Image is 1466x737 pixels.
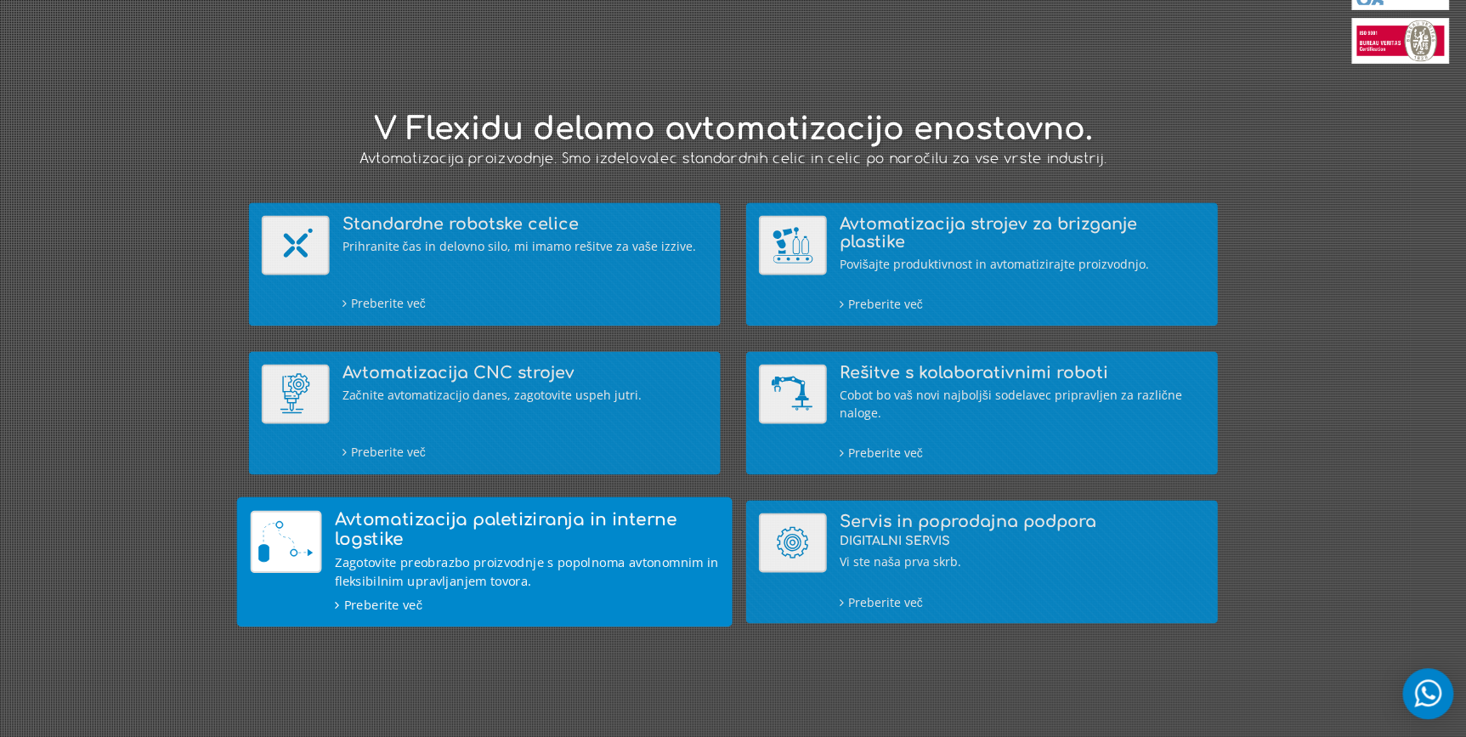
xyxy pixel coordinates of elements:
[335,594,719,614] div: Preberite več
[759,364,1205,462] a: Rešitve s kolaborativnimi roboti Rešitve s kolaborativnimi roboti Cobot bo vaš novi najboljši sod...
[840,535,950,547] span: DIGITALNI SERVIS
[840,255,1205,273] div: Povišajte produktivnost in avtomatizirajte proizvodnjo.
[840,294,1205,313] div: Preberite več
[262,215,708,312] a: Standardne robotske celice Standardne robotske celice Prihranite čas in delovno silo, mi imamo re...
[840,443,1205,462] div: Preberite več
[342,386,708,404] div: Začnite avtomatizacijo danes, zagotovite uspeh jutri.
[250,510,718,614] a: Avtomatizacija paletiziranja in interne logstike Avtomatizacija paletiziranja in interne logstike...
[335,510,719,547] h4: Avtomatizacija paletiziranja in interne logstike
[250,510,321,573] img: Avtomatizacija paletiziranja in interne logstike
[1411,677,1445,709] img: whatsapp_icon_white.svg
[840,513,1205,548] h4: Servis in poprodajna podpora
[840,386,1205,422] div: Cobot bo vaš novi najboljši sodelavec pripravljen za različne naloge.
[342,215,708,233] h4: Standardne robotske celice
[840,592,1205,610] div: Preberite več
[759,513,827,572] img: Servis in poprodajna podpora (DIGITALNI SERVIS)
[840,364,1205,382] h4: Rešitve s kolaborativnimi roboti
[759,215,827,275] img: Avtomatizacija strojev za brizganje plastike
[840,553,1205,570] div: Vi ste naša prva skrb.
[759,215,1205,313] a: Avtomatizacija strojev za brizganje plastike Avtomatizacija strojev za brizganje plastike Povišaj...
[335,553,719,590] div: Zagotovite preobrazbo proizvodnje s popolnoma avtonomnim in fleksibilnim upravljanjem tovora.
[262,364,708,461] a: Avtomatizacija CNC strojev Avtomatizacija CNC strojev Začnite avtomatizacijo danes, zagotovite us...
[342,237,708,255] div: Prihranite čas in delovno silo, mi imamo rešitve za vaše izzive.
[759,513,1205,610] a: Servis in poprodajna podpora (DIGITALNI SERVIS) Servis in poprodajna podporaDIGITALNI SERVIS Vi s...
[262,215,330,275] img: Standardne robotske celice
[759,364,827,423] img: Rešitve s kolaborativnimi roboti
[342,293,708,312] div: Preberite več
[840,215,1205,251] h4: Avtomatizacija strojev za brizganje plastike
[262,364,330,423] img: Avtomatizacija CNC strojev
[1351,18,1449,64] img: Bureau Veritas Certification
[342,364,708,382] h4: Avtomatizacija CNC strojev
[342,442,708,461] div: Preberite več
